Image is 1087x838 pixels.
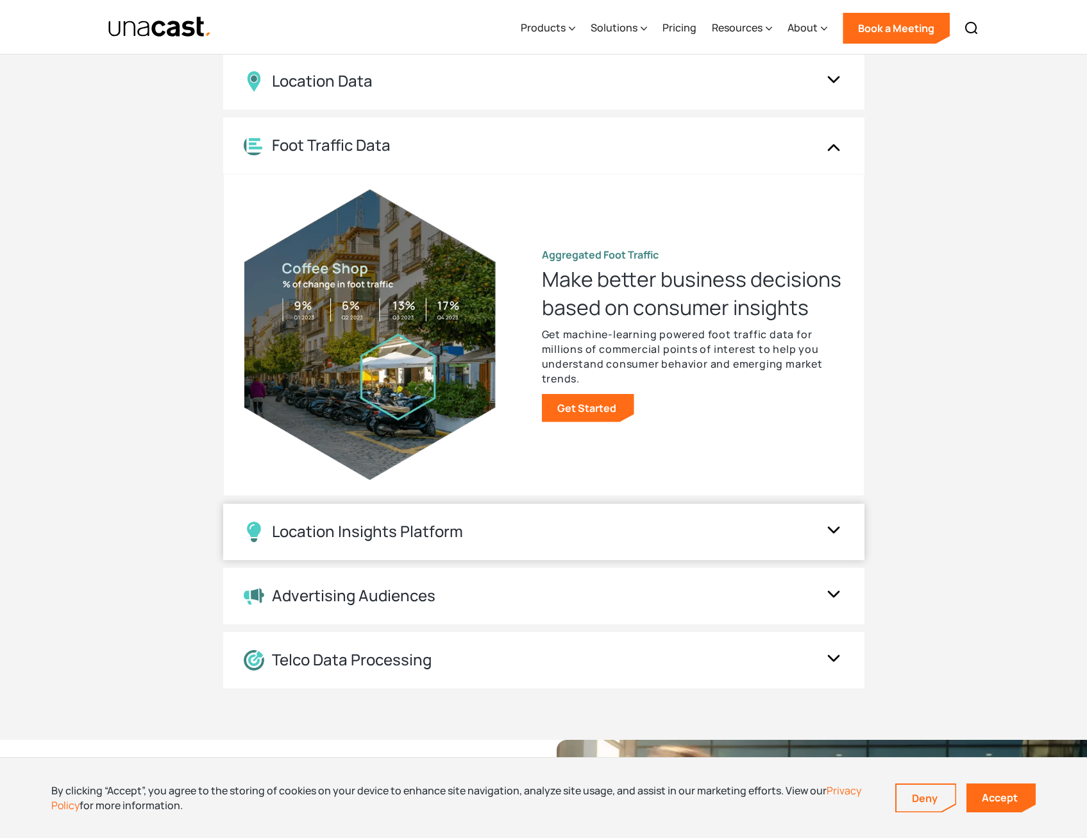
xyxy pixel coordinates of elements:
a: Book a Meeting [843,13,950,44]
div: Solutions [591,20,637,35]
p: Get machine-learning powered foot traffic data for millions of commercial points of interest to h... [542,327,843,386]
a: Privacy Policy [51,783,861,812]
div: Products [521,20,566,35]
img: Location Data Processing icon [244,650,264,671]
div: Resources [712,20,763,35]
div: Resources [712,2,772,55]
img: Location Insights Platform icon [244,522,264,542]
div: About [788,20,818,35]
div: Location Insights Platform [272,522,463,541]
img: Location Data icon [244,71,264,92]
div: About [788,2,827,55]
img: Search icon [964,21,979,36]
img: Unacast text logo [108,16,212,38]
div: Advertising Audiences [272,586,435,605]
img: visualization with the image of the city of the Location Analytics [244,189,496,480]
div: Products [521,2,575,55]
a: Deny [897,785,956,812]
img: Advertising Audiences icon [244,587,264,605]
a: Accept [966,783,1036,812]
a: home [108,16,212,38]
h3: Make better business decisions based on consumer insights [542,265,843,321]
div: Location Data [272,72,373,90]
div: By clicking “Accept”, you agree to the storing of cookies on your device to enhance site navigati... [51,783,876,812]
a: Pricing [662,2,696,55]
div: Foot Traffic Data [272,136,391,155]
strong: Aggregated Foot Traffic [542,248,659,262]
div: Solutions [591,2,647,55]
a: Get Started [542,394,634,422]
img: Location Analytics icon [244,135,264,155]
div: Telco Data Processing [272,651,432,669]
